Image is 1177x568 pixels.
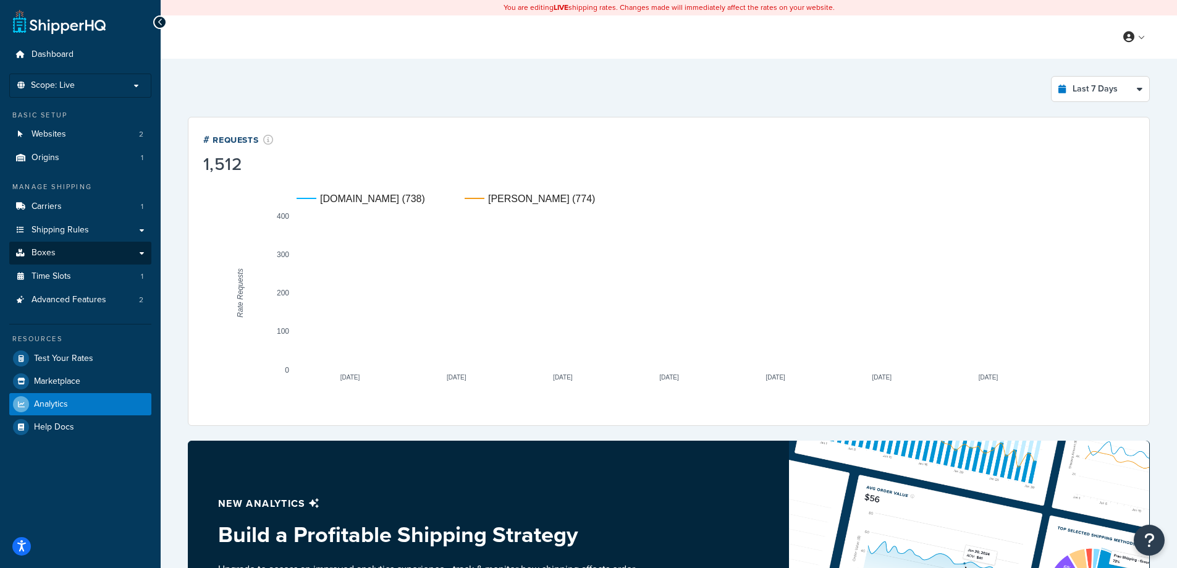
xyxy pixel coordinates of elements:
text: [DATE] [979,374,998,381]
span: 2 [139,295,143,305]
span: 1 [141,271,143,282]
text: 400 [277,212,289,221]
span: Boxes [32,248,56,258]
li: Time Slots [9,265,151,288]
text: [DATE] [766,374,785,381]
span: Scope: Live [31,80,75,91]
text: [PERSON_NAME] (774) [488,193,595,205]
a: Shipping Rules [9,219,151,242]
a: Test Your Rates [9,347,151,370]
span: Dashboard [32,49,74,60]
text: [DATE] [340,374,360,381]
text: 100 [277,327,289,336]
li: Carriers [9,195,151,218]
span: Help Docs [34,422,74,433]
span: 1 [141,153,143,163]
a: Websites2 [9,123,151,146]
span: Origins [32,153,59,163]
h3: Build a Profitable Shipping Strategy [218,522,639,547]
span: Shipping Rules [32,225,89,235]
span: Test Your Rates [34,354,93,364]
div: Manage Shipping [9,182,151,192]
span: Marketplace [34,376,80,387]
div: 1,512 [203,156,274,173]
a: Carriers1 [9,195,151,218]
div: # Requests [203,132,274,146]
button: Open Resource Center [1134,525,1165,556]
span: Carriers [32,201,62,212]
div: Resources [9,334,151,344]
li: Websites [9,123,151,146]
li: Advanced Features [9,289,151,312]
text: 200 [277,289,289,297]
li: Origins [9,146,151,169]
span: 2 [139,129,143,140]
a: Marketplace [9,370,151,392]
span: Analytics [34,399,68,410]
text: Rate Requests [236,268,245,317]
a: Advanced Features2 [9,289,151,312]
span: 1 [141,201,143,212]
text: [DATE] [447,374,466,381]
p: New analytics [218,495,639,512]
a: Time Slots1 [9,265,151,288]
a: Help Docs [9,416,151,438]
svg: A chart. [203,176,1134,410]
text: [DATE] [553,374,573,381]
text: 0 [285,366,289,375]
a: Dashboard [9,43,151,66]
text: [DATE] [659,374,679,381]
span: Websites [32,129,66,140]
a: Boxes [9,242,151,265]
text: [DATE] [872,374,892,381]
a: Analytics [9,393,151,415]
text: [DOMAIN_NAME] (738) [320,193,425,205]
b: LIVE [554,2,568,13]
div: Basic Setup [9,110,151,121]
a: Origins1 [9,146,151,169]
span: Time Slots [32,271,71,282]
span: Advanced Features [32,295,106,305]
text: 300 [277,250,289,259]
